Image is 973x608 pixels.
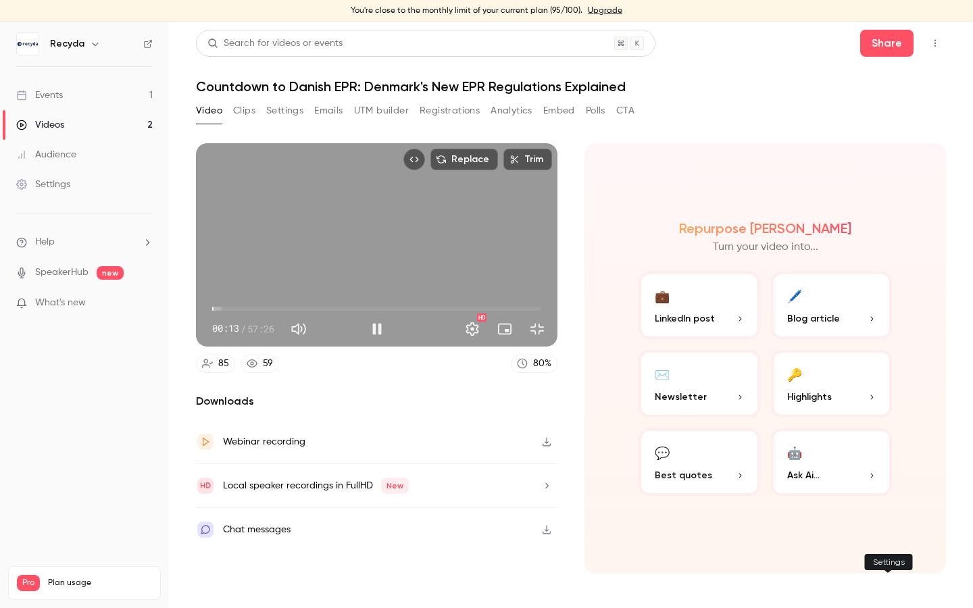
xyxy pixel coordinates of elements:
button: Trim [503,149,552,170]
a: Upgrade [588,5,622,16]
span: LinkedIn post [655,311,715,326]
button: ✉️Newsletter [639,350,760,417]
div: Videos [16,118,64,132]
button: Emails [314,100,343,122]
a: 80% [511,355,557,373]
h6: Recyda [50,37,84,51]
div: 🔑 [787,363,802,384]
span: Newsletter [655,390,707,404]
div: Settings [865,554,913,570]
li: help-dropdown-opener [16,235,153,249]
div: 🤖 [787,442,802,463]
span: Plan usage [48,578,152,588]
button: Embed video [403,149,425,170]
button: Embed [543,100,575,122]
span: Pro [17,575,40,591]
button: Polls [586,100,605,122]
button: Settings [266,100,303,122]
button: Exit full screen [524,315,551,343]
div: ✉️ [655,363,670,384]
button: Mute [285,315,312,343]
button: CTA [616,100,634,122]
span: / [241,322,246,336]
span: 00:13 [212,322,239,336]
div: HD [477,313,487,322]
div: Audience [16,148,76,161]
button: Turn on miniplayer [491,315,518,343]
span: Blog article [787,311,840,326]
button: Share [860,30,914,57]
span: Highlights [787,390,832,404]
img: Recyda [17,33,39,55]
button: 💬Best quotes [639,428,760,496]
a: SpeakerHub [35,265,89,280]
button: 🖊️Blog article [771,272,893,339]
button: 🔑Highlights [771,350,893,417]
div: Search for videos or events [207,36,343,51]
button: UTM builder [354,100,409,122]
button: Registrations [420,100,480,122]
span: Help [35,235,55,249]
span: 57:26 [247,322,274,336]
button: Replace [430,149,498,170]
div: Events [16,88,63,102]
h1: Countdown to Danish EPR: Denmark's New EPR Regulations Explained [196,78,946,95]
div: 59 [263,357,273,371]
button: Clips [233,100,255,122]
button: 💼LinkedIn post [639,272,760,339]
button: Pause [364,315,391,343]
div: 80 % [533,357,551,371]
button: 🤖Ask Ai... [771,428,893,496]
div: Settings [16,178,70,191]
div: Local speaker recordings in FullHD [223,478,409,494]
a: 59 [241,355,279,373]
h2: Downloads [196,393,557,409]
div: 🖊️ [787,285,802,306]
button: Video [196,100,222,122]
span: New [381,478,409,494]
p: Turn your video into... [713,239,818,255]
button: Analytics [491,100,532,122]
div: 00:13 [212,322,274,336]
span: Ask Ai... [787,468,820,482]
div: 85 [218,357,229,371]
button: Top Bar Actions [924,32,946,54]
div: Webinar recording [223,434,305,450]
button: Settings [459,315,486,343]
div: Chat messages [223,522,291,538]
a: 85 [196,355,235,373]
div: 💼 [655,285,670,306]
div: 💬 [655,442,670,463]
span: new [97,266,124,280]
span: Best quotes [655,468,712,482]
span: What's new [35,296,86,310]
h2: Repurpose [PERSON_NAME] [679,220,851,236]
iframe: Noticeable Trigger [136,297,153,309]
